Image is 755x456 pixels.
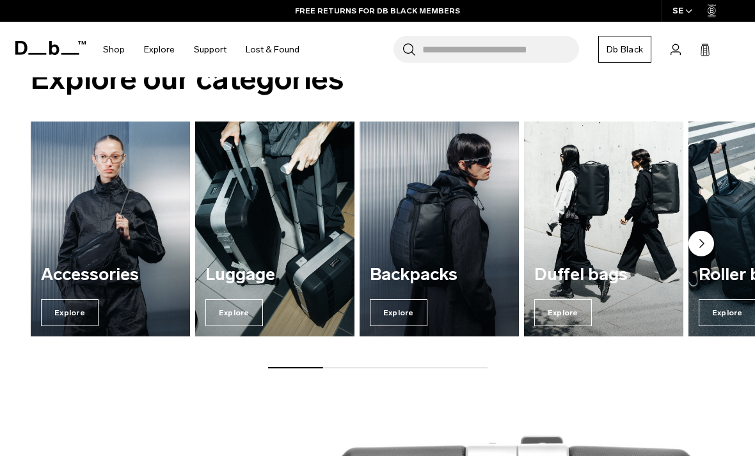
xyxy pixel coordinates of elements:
a: Support [194,27,226,72]
a: Db Black [598,36,651,63]
a: Duffel bags Explore [524,122,683,336]
span: Explore [534,299,592,326]
div: 2 / 7 [195,122,354,336]
span: Explore [370,299,427,326]
div: 3 / 7 [360,122,519,336]
nav: Main Navigation [93,22,309,77]
a: Shop [103,27,125,72]
button: Next slide [688,231,714,259]
span: Explore [205,299,263,326]
div: 4 / 7 [524,122,683,336]
h3: Backpacks [370,265,509,285]
h2: Explore our categories [31,56,724,102]
div: 1 / 7 [31,122,190,336]
a: FREE RETURNS FOR DB BLACK MEMBERS [295,5,460,17]
span: Explore [41,299,99,326]
a: Backpacks Explore [360,122,519,336]
h3: Accessories [41,265,180,285]
a: Luggage Explore [195,122,354,336]
h3: Duffel bags [534,265,673,285]
a: Explore [144,27,175,72]
h3: Luggage [205,265,344,285]
a: Lost & Found [246,27,299,72]
a: Accessories Explore [31,122,190,336]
